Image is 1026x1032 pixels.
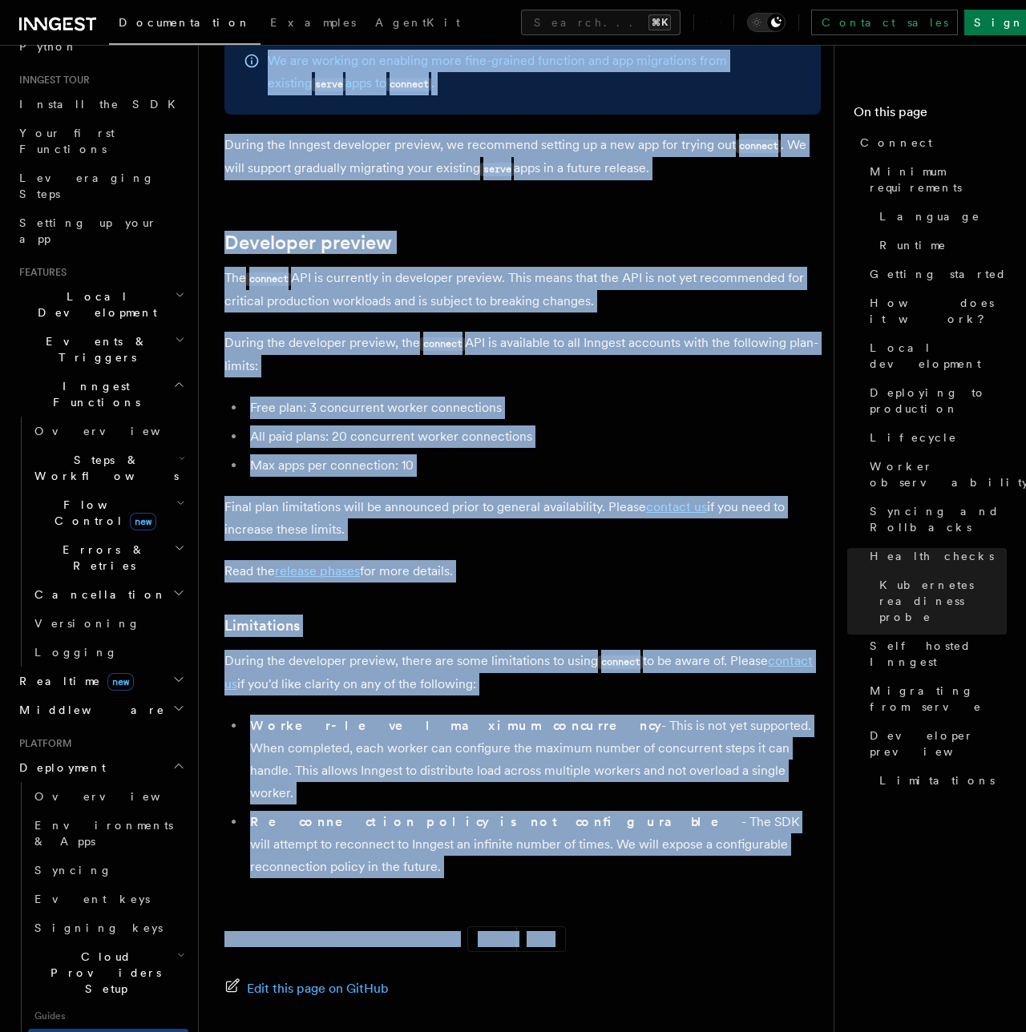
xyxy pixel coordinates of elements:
a: release phases [275,563,360,578]
a: Edit this page on GitHub [224,978,389,1000]
p: Final plan limitations will be announced prior to general availability. Please if you need to inc... [224,496,821,541]
span: Cloud Providers Setup [28,949,177,997]
a: Connect [854,128,1007,157]
button: Middleware [13,695,188,724]
a: Overview [28,782,188,811]
p: During the developer preview, the API is available to all Inngest accounts with the following pla... [224,332,821,377]
span: Inngest Functions [13,378,173,410]
code: serve [312,78,345,91]
span: Cancellation [28,587,167,603]
code: connect [420,337,465,351]
button: Errors & Retries [28,535,188,580]
span: Language [879,208,980,224]
span: Lifecycle [870,429,957,445]
a: Runtime [873,231,1007,260]
a: Migrating from serve [863,676,1007,721]
button: Cancellation [28,580,188,609]
button: Yes [468,927,516,951]
span: Your first Functions [19,127,115,155]
code: serve [480,163,514,176]
p: We are working on enabling more fine-grained function and app migrations from existing apps to . [268,50,802,95]
a: Syncing [28,856,188,885]
button: Deployment [13,753,188,782]
span: Events & Triggers [13,333,175,365]
button: Inngest Functions [13,372,188,417]
span: Syncing and Rollbacks [870,503,1007,535]
span: Inngest tour [13,74,90,87]
span: Steps & Workflows [28,452,179,484]
a: Examples [261,5,366,43]
a: contact us [646,499,707,514]
a: How does it work? [863,288,1007,333]
span: Flow Control [28,497,176,529]
a: Self hosted Inngest [863,631,1007,676]
span: Local Development [13,288,175,320]
span: new [130,513,156,530]
span: Examples [270,16,356,29]
p: Was this page helpful? [224,931,448,947]
span: Overview [34,790,200,803]
code: connect [598,655,643,669]
li: Max apps per connection: 10 [245,454,821,477]
a: Contact sales [811,10,958,35]
a: Your first Functions [13,119,188,163]
span: Platform [13,737,72,750]
a: Kubernetes readiness probe [873,570,1007,631]
a: Worker observability [863,452,1007,497]
button: Events & Triggers [13,327,188,372]
li: - This is not yet supported. When completed, each worker can configure the maximum number of conc... [245,715,821,804]
span: Health checks [870,548,994,564]
a: Developer preview [863,721,1007,766]
span: Signing keys [34,921,163,934]
span: Errors & Retries [28,542,174,574]
span: new [107,673,134,691]
a: Local development [863,333,1007,378]
strong: Reconnection policy is not configurable [250,814,741,829]
span: Install the SDK [19,98,185,111]
span: Guides [28,1003,188,1029]
li: Free plan: 3 concurrent worker connections [245,397,821,419]
a: Event keys [28,885,188,913]
span: Getting started [870,266,1007,282]
button: Realtimenew [13,667,188,695]
p: Read the for more details. [224,560,821,583]
span: Limitations [879,772,995,788]
span: Minimum requirements [870,163,1007,196]
span: Environments & Apps [34,819,173,848]
li: All paid plans: 20 concurrent worker connections [245,425,821,448]
span: Python [19,40,78,53]
a: Environments & Apps [28,811,188,856]
button: Cloud Providers Setup [28,942,188,1003]
a: Logging [28,638,188,667]
span: Realtime [13,673,134,689]
span: Kubernetes readiness probe [879,577,1007,625]
span: Features [13,266,67,279]
span: How does it work? [870,295,1007,327]
a: Leveraging Steps [13,163,188,208]
p: During the developer preview, there are some limitations to using to be aware of. Please if you'd... [224,650,821,695]
a: AgentKit [366,5,470,43]
a: Health checks [863,542,1007,570]
button: Steps & Workflows [28,445,188,490]
span: Edit this page on GitHub [247,978,389,1000]
kbd: ⌘K [648,14,671,30]
a: Signing keys [28,913,188,942]
span: Migrating from serve [870,683,1007,715]
span: Deployment [13,760,106,776]
button: No [517,927,565,951]
button: Toggle dark mode [747,13,786,32]
a: Python [13,32,188,61]
span: Versioning [34,617,140,630]
span: Documentation [119,16,251,29]
a: Developer preview [224,232,392,254]
a: Setting up your app [13,208,188,253]
a: Syncing and Rollbacks [863,497,1007,542]
span: Syncing [34,864,112,877]
code: connect [386,78,431,91]
a: Minimum requirements [863,157,1007,202]
a: Overview [28,417,188,445]
a: Install the SDK [13,90,188,119]
div: Inngest Functions [13,417,188,667]
a: Limitations [224,615,300,637]
a: Documentation [109,5,261,45]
